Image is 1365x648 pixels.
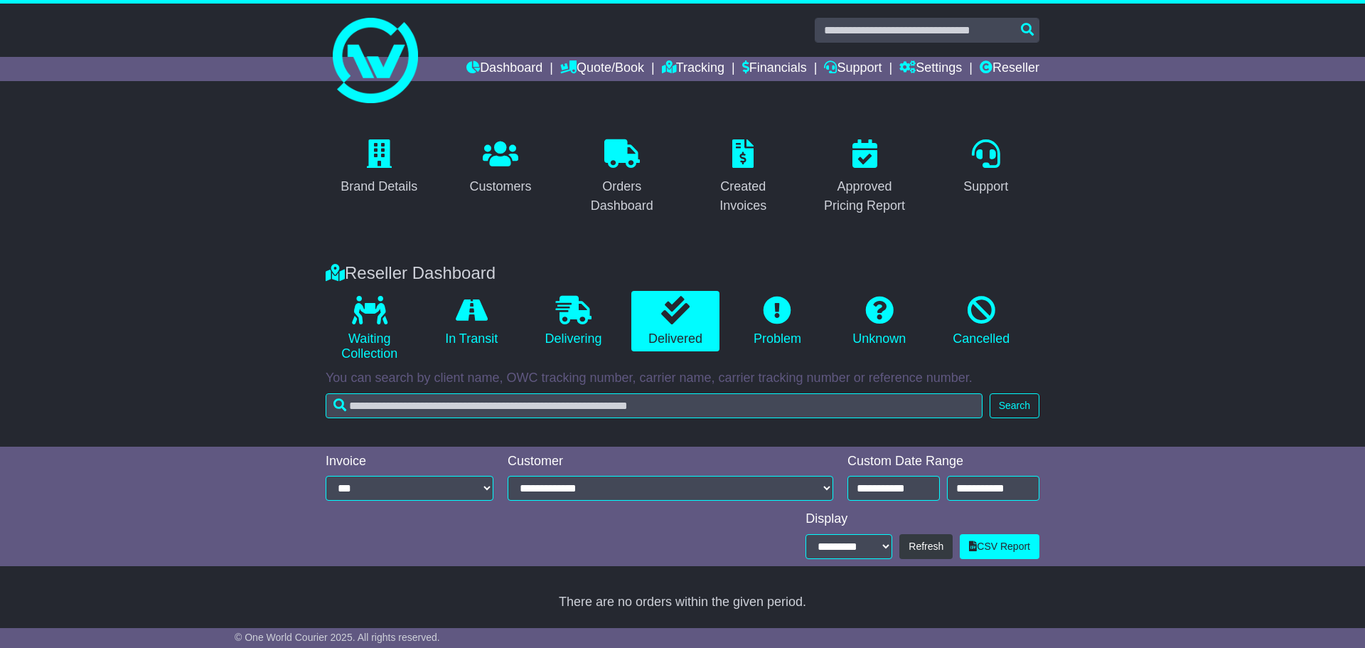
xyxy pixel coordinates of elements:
[662,57,724,81] a: Tracking
[899,57,962,81] a: Settings
[899,534,953,559] button: Refresh
[331,134,427,201] a: Brand Details
[460,134,540,201] a: Customers
[811,134,919,221] a: Approved Pricing Report
[835,291,923,352] a: Unknown
[326,371,1039,386] p: You can search by client name, OWC tracking number, carrier name, carrier tracking number or refe...
[690,134,797,221] a: Created Invoices
[508,454,833,469] div: Customer
[530,291,617,352] a: Delivering
[568,134,675,221] a: Orders Dashboard
[560,57,644,81] a: Quote/Book
[742,57,807,81] a: Financials
[734,291,821,352] a: Problem
[577,177,666,216] div: Orders Dashboard
[980,57,1039,81] a: Reseller
[235,632,440,643] span: © One World Courier 2025. All rights reserved.
[341,177,417,196] div: Brand Details
[954,134,1017,201] a: Support
[466,57,542,81] a: Dashboard
[427,291,515,352] a: In Transit
[631,291,719,352] a: Delivered
[824,57,882,81] a: Support
[938,291,1025,352] a: Cancelled
[963,177,1008,196] div: Support
[469,177,531,196] div: Customers
[326,454,493,469] div: Invoice
[318,263,1046,284] div: Reseller Dashboard
[820,177,909,216] div: Approved Pricing Report
[805,511,1039,527] div: Display
[699,177,788,216] div: Created Invoices
[326,595,1039,610] div: There are no orders within the given period.
[960,534,1039,559] a: CSV Report
[990,393,1039,418] button: Search
[326,291,413,367] a: Waiting Collection
[847,454,1039,469] div: Custom Date Range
